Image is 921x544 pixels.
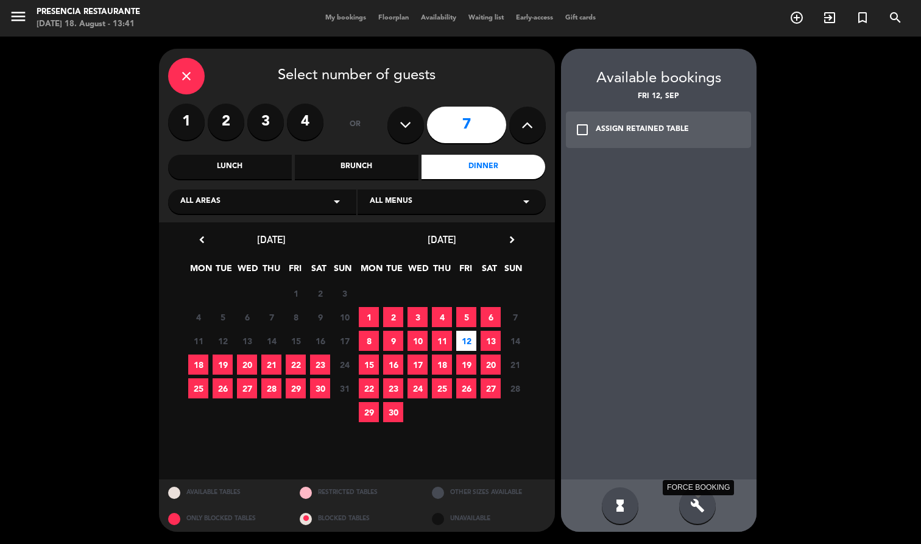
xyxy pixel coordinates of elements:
span: 1 [286,283,306,303]
span: 1 [359,307,379,327]
span: 9 [310,307,330,327]
i: exit_to_app [822,10,837,25]
i: hourglass_full [613,498,627,513]
div: AVAILABLE TABLES [159,479,291,506]
span: Early-access [510,15,559,21]
label: 2 [208,104,244,140]
span: 16 [310,331,330,351]
span: 14 [261,331,281,351]
i: turned_in_not [855,10,870,25]
span: Gift cards [559,15,602,21]
span: 7 [261,307,281,327]
span: Waiting list [462,15,510,21]
div: RESTRICTED TABLES [291,479,423,506]
span: 23 [310,355,330,375]
span: 3 [408,307,428,327]
i: close [179,69,194,83]
span: [DATE] [428,233,456,246]
span: 3 [334,283,355,303]
span: 13 [237,331,257,351]
div: Dinner [422,155,545,179]
span: 12 [213,331,233,351]
span: 14 [505,331,525,351]
span: 26 [213,378,233,398]
span: 6 [481,307,501,327]
span: 9 [383,331,403,351]
div: Available bookings [561,67,757,91]
span: TUE [384,261,404,281]
span: 20 [237,355,257,375]
span: 19 [213,355,233,375]
span: 23 [383,378,403,398]
span: 21 [261,355,281,375]
span: SAT [479,261,499,281]
span: 15 [286,331,306,351]
span: 22 [286,355,306,375]
label: 4 [287,104,323,140]
span: 4 [188,307,208,327]
div: BLOCKED TABLES [291,506,423,532]
span: My bookings [319,15,372,21]
span: 24 [334,355,355,375]
div: [DATE] 18. August - 13:41 [37,18,140,30]
span: 4 [432,307,452,327]
span: 20 [481,355,501,375]
span: 5 [213,307,233,327]
span: MON [361,261,381,281]
span: All areas [180,196,221,208]
span: WED [408,261,428,281]
span: 24 [408,378,428,398]
span: 17 [334,331,355,351]
span: 30 [383,402,403,422]
span: 10 [408,331,428,351]
div: Lunch [168,155,292,179]
span: 27 [237,378,257,398]
span: 30 [310,378,330,398]
span: 13 [481,331,501,351]
i: arrow_drop_down [330,194,344,209]
span: 18 [188,355,208,375]
span: 2 [383,307,403,327]
div: ONLY BLOCKED TABLES [159,506,291,532]
i: chevron_left [196,233,208,246]
div: Fri 12, Sep [561,91,757,103]
div: FORCE BOOKING [663,480,734,495]
i: search [888,10,903,25]
span: THU [432,261,452,281]
span: 31 [334,378,355,398]
span: 5 [456,307,476,327]
span: 15 [359,355,379,375]
i: menu [9,7,27,26]
div: Presencia Restaurante [37,6,140,18]
span: 10 [334,307,355,327]
span: 21 [505,355,525,375]
span: WED [238,261,258,281]
span: 11 [432,331,452,351]
span: 26 [456,378,476,398]
i: arrow_drop_down [519,194,534,209]
span: 2 [310,283,330,303]
span: 29 [359,402,379,422]
div: OTHER SIZES AVAILABLE [423,479,555,506]
i: chevron_right [506,233,518,246]
span: TUE [214,261,234,281]
div: Select number of guests [168,58,546,94]
span: All menus [370,196,412,208]
span: 12 [456,331,476,351]
span: 17 [408,355,428,375]
span: 25 [188,378,208,398]
span: 19 [456,355,476,375]
span: THU [261,261,281,281]
span: Floorplan [372,15,415,21]
span: 16 [383,355,403,375]
label: 3 [247,104,284,140]
span: Availability [415,15,462,21]
span: 22 [359,378,379,398]
i: add_circle_outline [789,10,804,25]
div: Brunch [295,155,418,179]
span: 6 [237,307,257,327]
span: FRI [456,261,476,281]
span: 25 [432,378,452,398]
span: SUN [503,261,523,281]
span: SAT [309,261,329,281]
